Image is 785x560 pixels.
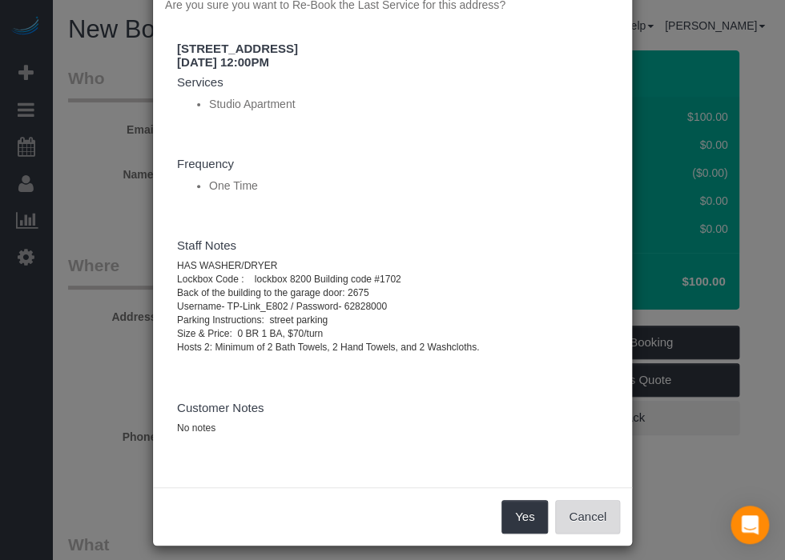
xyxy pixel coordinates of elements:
h4: Customer Notes [177,402,608,415]
b: [STREET_ADDRESS] [177,42,298,55]
div: Open Intercom Messenger [731,506,769,544]
pre: No notes [177,422,608,435]
li: One Time [209,178,608,194]
button: Cancel [555,500,620,534]
h4: Services [177,76,608,90]
b: [DATE] 12:00PM [177,55,269,69]
button: Yes [501,500,548,534]
pre: HAS WASHER/DRYER Lockbox Code : lockbox 8200 Building code #1702 Back of the building to the gara... [177,259,608,355]
h4: Staff Notes [177,239,608,253]
li: Studio Apartment [209,96,608,112]
h4: Frequency [177,158,608,171]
